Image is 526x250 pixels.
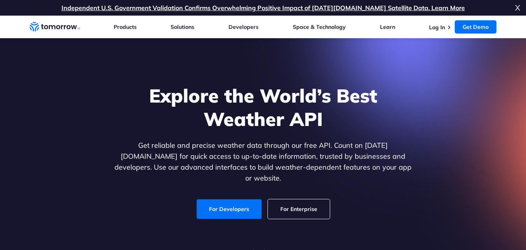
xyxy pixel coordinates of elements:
[171,23,194,30] a: Solutions
[114,23,137,30] a: Products
[113,84,413,131] h1: Explore the World’s Best Weather API
[197,199,262,219] a: For Developers
[380,23,395,30] a: Learn
[455,20,496,34] a: Get Demo
[113,140,413,184] p: Get reliable and precise weather data through our free API. Count on [DATE][DOMAIN_NAME] for quic...
[62,4,465,12] a: Independent U.S. Government Validation Confirms Overwhelming Positive Impact of [DATE][DOMAIN_NAM...
[229,23,259,30] a: Developers
[293,23,346,30] a: Space & Technology
[30,21,80,33] a: Home link
[429,24,445,31] a: Log In
[268,199,330,219] a: For Enterprise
